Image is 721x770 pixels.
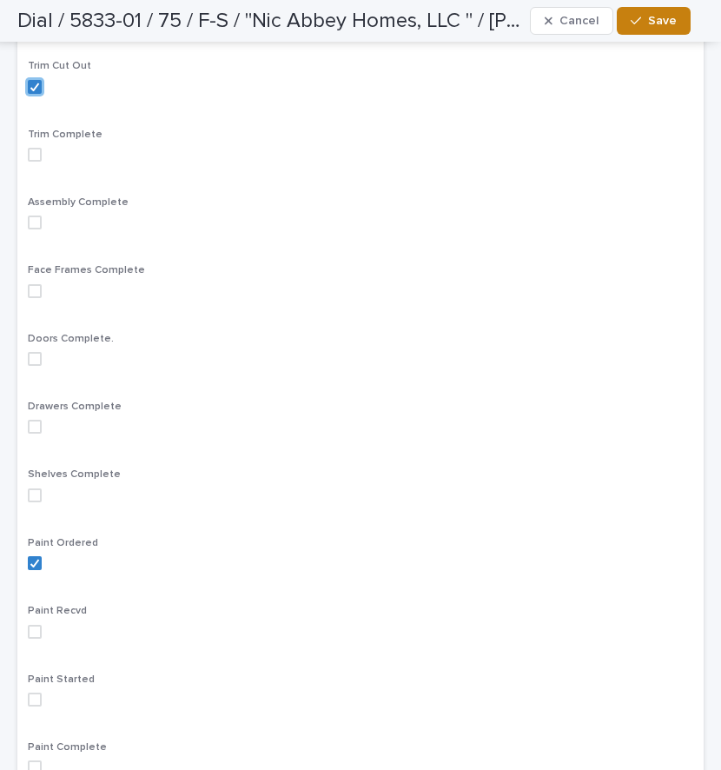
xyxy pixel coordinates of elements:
[28,334,114,344] span: Doors Complete.
[559,15,599,27] span: Cancel
[28,674,95,685] span: Paint Started
[28,606,87,616] span: Paint Recvd
[648,15,677,27] span: Save
[28,402,122,412] span: Drawers Complete
[28,265,145,275] span: Face Frames Complete
[617,7,691,35] button: Save
[28,469,121,480] span: Shelves Complete
[28,61,91,71] span: Trim Cut Out
[28,742,107,753] span: Paint Complete
[17,9,523,34] h2: Dial / 5833-01 / 75 / F-S / "Nic Abbey Homes, LLC " / Adam Henshaw
[28,538,98,548] span: Paint Ordered
[28,197,129,208] span: Assembly Complete
[530,7,613,35] button: Cancel
[28,129,103,140] span: Trim Complete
